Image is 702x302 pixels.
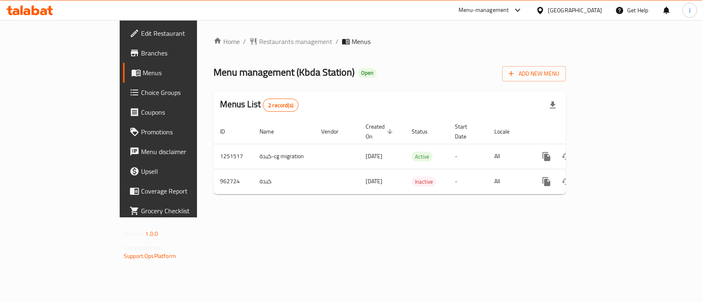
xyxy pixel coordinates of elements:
span: J [689,6,690,15]
span: Grocery Checklist [141,206,230,216]
a: Promotions [123,122,237,142]
a: Upsell [123,161,237,181]
td: - [448,144,488,169]
span: Menu management ( Kbda Station ) [213,63,354,81]
span: Active [412,152,433,161]
a: Coupons [123,102,237,122]
td: - [448,169,488,194]
a: Coverage Report [123,181,237,201]
span: Coverage Report [141,186,230,196]
span: Version: [124,228,144,239]
h2: Menus List [220,98,299,112]
span: Edit Restaurant [141,28,230,38]
li: / [336,37,338,46]
span: Get support on: [124,242,162,253]
span: Coupons [141,107,230,117]
span: Name [259,127,285,136]
button: more [537,172,556,191]
a: Menu disclaimer [123,142,237,161]
div: [GEOGRAPHIC_DATA] [548,6,602,15]
span: Restaurants management [259,37,332,46]
button: Change Status [556,147,576,166]
span: Locale [494,127,520,136]
a: Branches [123,43,237,63]
span: Vendor [321,127,349,136]
span: Menus [143,68,230,78]
span: Inactive [412,177,436,187]
a: Support.OpsPlatform [124,251,176,261]
span: Promotions [141,127,230,137]
a: Choice Groups [123,83,237,102]
span: 1.0.0 [145,228,158,239]
div: Menu-management [459,5,509,15]
div: Open [358,68,377,78]
nav: breadcrumb [213,37,566,46]
a: Menus [123,63,237,83]
span: Menu disclaimer [141,147,230,157]
div: Export file [543,95,563,115]
a: Edit Restaurant [123,23,237,43]
td: All [488,169,530,194]
span: Menus [352,37,371,46]
span: ID [220,127,236,136]
span: Choice Groups [141,88,230,97]
table: enhanced table [213,119,622,194]
td: كبدة-cg migration [253,144,315,169]
li: / [243,37,246,46]
span: Branches [141,48,230,58]
span: Created On [366,122,395,141]
span: [DATE] [366,151,382,161]
span: Upsell [141,166,230,176]
td: All [488,144,530,169]
span: Start Date [455,122,478,141]
span: Status [412,127,438,136]
div: Total records count [263,99,299,112]
a: Grocery Checklist [123,201,237,221]
a: Restaurants management [249,37,332,46]
button: Change Status [556,172,576,191]
span: 2 record(s) [263,101,298,109]
th: Actions [530,119,622,144]
span: [DATE] [366,176,382,187]
td: كبدة [253,169,315,194]
button: Add New Menu [502,66,566,81]
span: Open [358,69,377,76]
button: more [537,147,556,166]
span: Add New Menu [509,69,559,79]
